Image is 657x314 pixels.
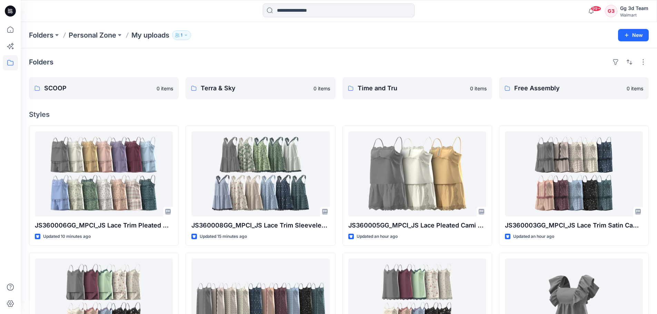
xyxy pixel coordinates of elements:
[200,233,247,240] p: Updated 15 minutes ago
[627,85,643,92] p: 0 items
[29,30,53,40] a: Folders
[29,58,53,66] h4: Folders
[181,31,182,39] p: 1
[357,233,398,240] p: Updated an hour ago
[505,131,643,216] a: JS360003GG_MPCI_JS Lace Trim Satin Cami Top & Shorts Set
[191,221,329,230] p: JS360008GG_MPCI_JS Lace Trim Sleeveless V-Neck Mini Dress
[620,4,648,12] div: Gg 3d Team
[499,77,649,99] a: Free Assembly0 items
[348,221,486,230] p: JS360005GG_MPCI_JS Lace Pleated Cami Top & Shorts Set
[618,29,649,41] button: New
[172,30,191,40] button: 1
[505,221,643,230] p: JS360003GG_MPCI_JS Lace Trim Satin Cami Top & Shorts Set
[342,77,492,99] a: Time and Tru0 items
[35,221,173,230] p: JS360006GG_MPCI_JS Lace Trim Pleated Cami Top & Shorts Set With Embroidery
[620,12,648,18] div: Walmart
[131,30,169,40] p: My uploads
[201,83,309,93] p: Terra & Sky
[358,83,466,93] p: Time and Tru
[29,77,179,99] a: SCOOP0 items
[470,85,487,92] p: 0 items
[191,131,329,216] a: JS360008GG_MPCI_JS Lace Trim Sleeveless V-Neck Mini Dress
[348,131,486,216] a: JS360005GG_MPCI_JS Lace Pleated Cami Top & Shorts Set
[35,131,173,216] a: JS360006GG_MPCI_JS Lace Trim Pleated Cami Top & Shorts Set With Embroidery
[29,110,649,119] h4: Styles
[514,83,623,93] p: Free Assembly
[44,83,152,93] p: SCOOP
[157,85,173,92] p: 0 items
[43,233,91,240] p: Updated 10 minutes ago
[513,233,554,240] p: Updated an hour ago
[605,5,617,17] div: G3
[591,6,601,11] span: 99+
[69,30,116,40] a: Personal Zone
[186,77,335,99] a: Terra & Sky0 items
[313,85,330,92] p: 0 items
